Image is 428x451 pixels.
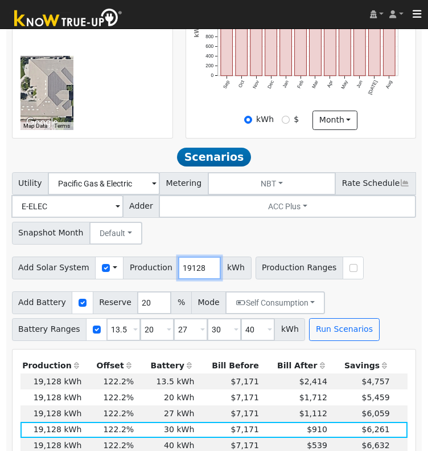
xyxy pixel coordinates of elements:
[23,115,61,130] img: Google
[310,19,322,76] rect: onclick=""
[250,22,262,76] rect: onclick=""
[12,222,90,245] span: Snapshot Month
[20,389,84,405] td: 19,128 kWh
[221,10,233,76] rect: onclick=""
[339,21,351,76] rect: onclick=""
[136,389,196,405] td: 20 kWh
[205,43,213,49] text: 600
[261,357,329,373] th: Bill After
[89,222,142,245] button: Default
[274,318,305,341] span: kWh
[231,393,259,402] span: $7,171
[11,195,124,218] input: Select a Rate Schedule
[20,422,84,438] td: 19,128 kWh
[123,257,179,279] span: Production
[281,79,290,89] text: Jan
[225,291,325,314] button: Self Consumption
[136,405,196,421] td: 27 kWh
[12,172,49,195] span: Utility
[299,409,327,418] span: $1,112
[256,257,343,279] span: Production Ranges
[361,377,389,386] span: $4,757
[12,291,73,314] span: Add Battery
[324,26,336,76] rect: onclick=""
[208,172,336,195] button: NBT
[104,409,134,418] span: 122.2%
[344,361,380,370] span: Savings
[252,79,261,90] text: Nov
[196,357,261,373] th: Bill Before
[205,54,213,59] text: 400
[299,377,327,386] span: $2,414
[20,405,84,421] td: 19,128 kWh
[231,409,259,418] span: $7,171
[236,19,248,76] rect: onclick=""
[171,291,191,314] span: %
[265,9,277,76] rect: onclick=""
[222,79,231,90] text: Sep
[177,148,250,166] span: Scenarios
[136,373,196,389] td: 13.5 kWh
[23,115,61,130] a: Open this area in Google Maps (opens a new window)
[307,441,327,450] span: $539
[361,393,389,402] span: $5,459
[406,6,428,22] button: Toggle navigation
[335,172,416,195] span: Rate Schedule
[9,6,128,32] img: Know True-Up
[159,195,416,218] button: ACC Plus
[48,172,160,195] input: Select a Utility
[340,79,349,90] text: May
[355,79,364,89] text: Jun
[312,111,357,130] button: month
[104,377,134,386] span: 122.2%
[282,116,290,124] input: $
[296,79,304,90] text: Feb
[266,80,275,90] text: Dec
[237,79,245,89] text: Oct
[12,257,96,279] span: Add Solar System
[93,291,138,314] span: Reserve
[20,357,84,373] th: Production
[361,409,389,418] span: $6,059
[256,113,274,125] label: kWh
[203,24,213,30] text: 1000
[231,425,259,434] span: $7,171
[311,79,319,89] text: Mar
[194,23,200,38] text: kWh
[367,80,378,96] text: [DATE]
[191,291,226,314] span: Mode
[20,373,84,389] td: 19,128 kWh
[326,79,334,88] text: Apr
[354,9,366,76] rect: onclick=""
[84,357,136,373] th: Offset
[104,393,134,402] span: 122.2%
[309,318,379,341] button: Run Scenarios
[211,73,213,79] text: 0
[104,425,134,434] span: 122.2%
[294,113,299,125] label: $
[123,195,160,218] span: Adder
[220,257,251,279] span: kWh
[361,441,389,450] span: $6,632
[295,19,307,76] rect: onclick=""
[244,116,252,124] input: kWh
[280,4,292,76] rect: onclick=""
[205,63,213,69] text: 200
[104,441,134,450] span: 122.2%
[136,357,196,373] th: Battery
[12,318,87,341] span: Battery Ranges
[136,422,196,438] td: 30 kWh
[205,34,213,39] text: 800
[299,393,327,402] span: $1,712
[361,425,389,434] span: $6,261
[231,441,259,450] span: $7,171
[159,172,208,195] span: Metering
[307,425,327,434] span: $910
[23,122,47,130] button: Map Data
[231,377,259,386] span: $7,171
[385,79,393,90] text: Aug
[54,123,70,129] a: Terms (opens in new tab)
